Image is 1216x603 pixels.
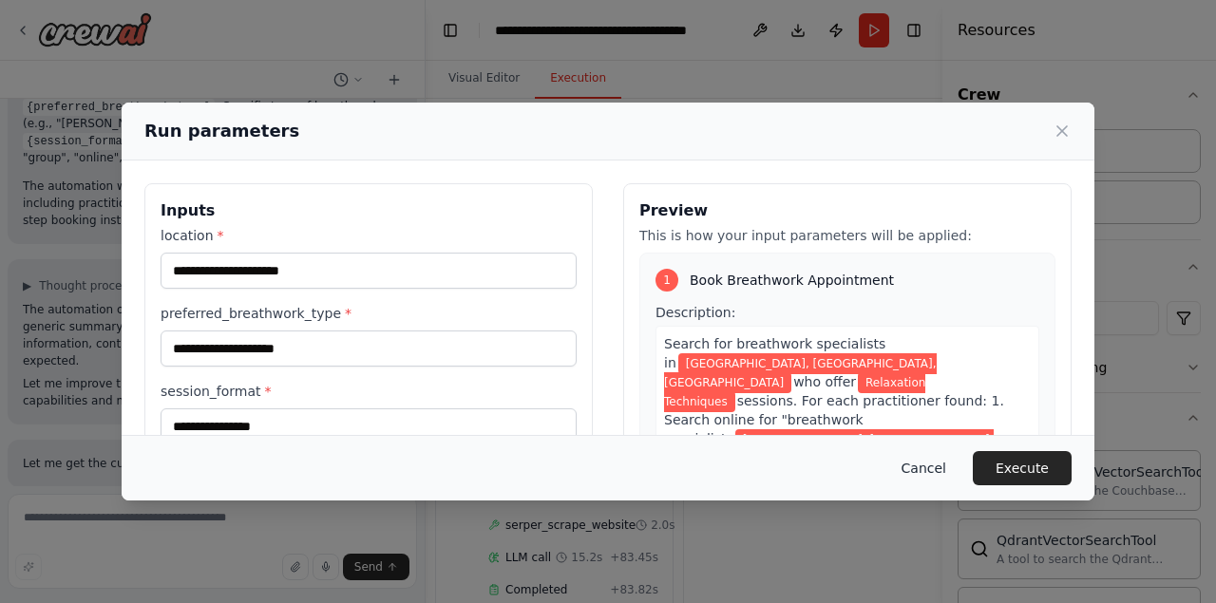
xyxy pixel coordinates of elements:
div: 1 [655,269,678,292]
label: location [161,226,577,245]
h3: Inputs [161,199,577,222]
span: Description: [655,305,735,320]
span: Variable: location [664,429,994,469]
span: Search for breathwork specialists in [664,336,885,370]
h2: Run parameters [144,118,299,144]
label: preferred_breathwork_type [161,304,577,323]
button: Execute [973,451,1072,485]
span: sessions. For each practitioner found: 1. Search online for "breathwork specialists [664,393,1004,446]
p: This is how your input parameters will be applied: [639,226,1055,245]
span: who offer [793,374,856,389]
label: session_format [161,382,577,401]
span: Book Breathwork Appointment [690,271,894,290]
button: Cancel [886,451,961,485]
span: Variable: location [664,353,937,393]
h3: Preview [639,199,1055,222]
span: Variable: preferred_breathwork_type [664,372,925,412]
